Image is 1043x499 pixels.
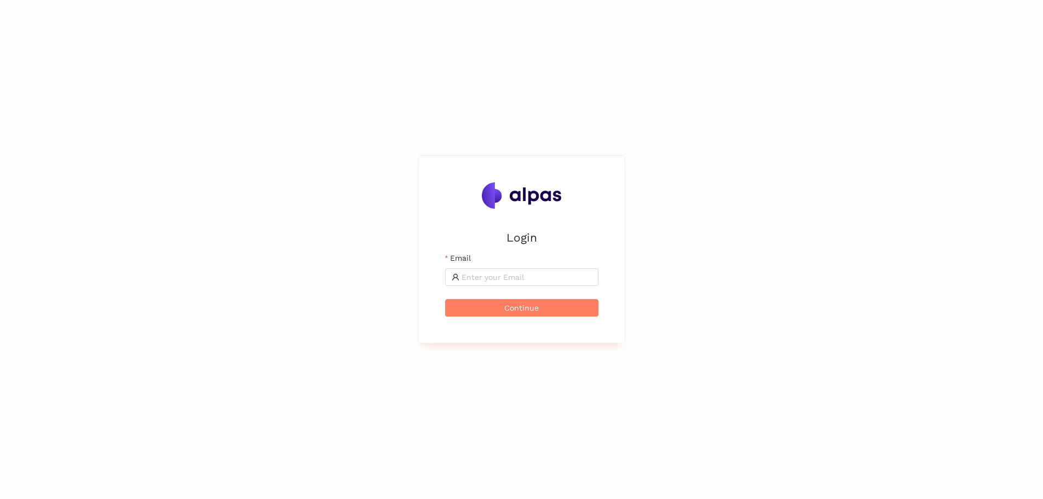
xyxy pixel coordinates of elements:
[504,302,539,314] span: Continue
[452,273,459,281] span: user
[482,182,562,209] img: Alpas.ai Logo
[445,252,471,264] label: Email
[445,299,598,317] button: Continue
[445,228,598,246] h2: Login
[462,271,592,283] input: Email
